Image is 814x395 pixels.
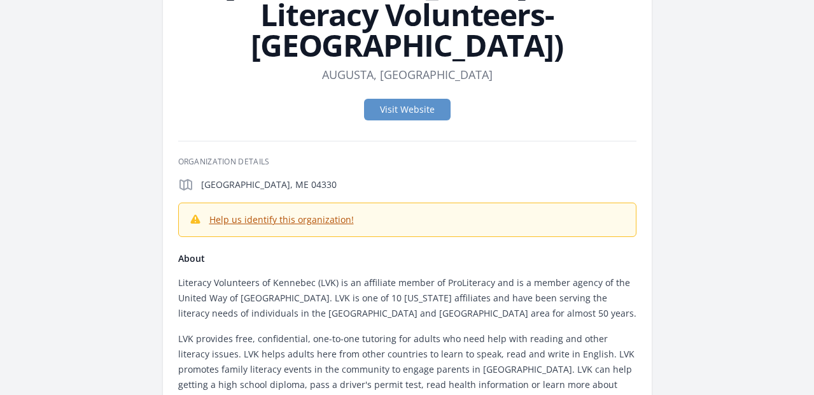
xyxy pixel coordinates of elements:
[178,157,636,167] h3: Organization Details
[364,99,451,120] a: Visit Website
[322,66,493,83] dd: Augusta, [GEOGRAPHIC_DATA]
[178,275,636,321] p: Literacy Volunteers of Kennebec (LVK) is an affiliate member of ProLiteracy and is a member agenc...
[209,213,354,226] a: Help us identify this organization!
[178,252,636,265] h4: About
[201,178,636,191] p: [GEOGRAPHIC_DATA], ME 04330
